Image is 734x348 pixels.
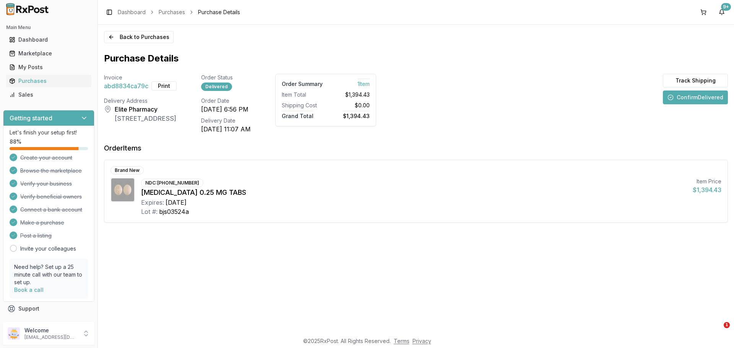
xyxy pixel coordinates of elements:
button: Back to Purchases [104,31,174,43]
span: Connect a bank account [20,206,82,214]
span: 88 % [10,138,21,146]
span: Verify your business [20,180,72,188]
div: Delivery Address [104,97,177,105]
div: Purchases [9,77,88,85]
div: 9+ [721,3,731,11]
a: Marketplace [6,47,91,60]
span: Post a listing [20,232,52,240]
img: Rexulti 0.25 MG TABS [111,178,134,201]
a: My Posts [6,60,91,74]
button: Support [3,302,94,316]
div: Marketplace [9,50,88,57]
p: Welcome [24,327,78,334]
div: [MEDICAL_DATA] 0.25 MG TABS [141,187,687,198]
button: Feedback [3,316,94,329]
button: Sales [3,89,94,101]
button: My Posts [3,61,94,73]
a: Privacy [412,338,431,344]
div: Order Items [104,143,141,154]
button: Print [151,81,177,91]
h1: Purchase Details [104,52,179,65]
button: Marketplace [3,47,94,60]
div: Dashboard [9,36,88,44]
a: Book a call [14,286,44,293]
h3: Getting started [10,113,52,123]
a: Purchases [6,74,91,88]
div: $0.00 [329,102,370,109]
span: abd8834ca79c [104,81,148,91]
a: Dashboard [6,33,91,47]
h2: Main Menu [6,24,91,31]
div: Sales [9,91,88,99]
div: [DATE] 11:07 AM [201,125,251,134]
a: Purchases [159,8,185,16]
span: Feedback [18,319,44,326]
span: 1 Item [357,79,370,87]
div: Invoice [104,74,177,81]
button: 9+ [716,6,728,18]
a: Dashboard [118,8,146,16]
div: [DATE] [166,198,187,207]
div: Order Date [201,97,251,105]
button: Track Shipping [663,74,728,87]
img: RxPost Logo [3,3,52,15]
div: Order Summary [282,80,323,88]
div: Item Price [693,178,721,185]
div: [DATE] 6:56 PM [201,105,251,114]
span: Browse the marketplace [20,167,82,175]
p: Need help? Set up a 25 minute call with our team to set up. [14,263,83,286]
a: Sales [6,88,91,102]
span: Make a purchase [20,219,64,227]
div: NDC: [PHONE_NUMBER] [141,179,203,187]
a: Invite your colleagues [20,245,76,253]
span: 1 [724,322,730,328]
a: Terms [394,338,409,344]
div: Lot #: [141,207,158,216]
img: User avatar [8,327,20,340]
p: [EMAIL_ADDRESS][DOMAIN_NAME] [24,334,78,340]
div: Delivery Date [201,117,251,125]
div: Shipping Cost [282,102,323,109]
nav: breadcrumb [118,8,240,16]
span: Purchase Details [198,8,240,16]
div: Expires: [141,198,164,207]
div: $1,394.43 [693,185,721,194]
div: Delivered [201,83,232,91]
span: $1,394.43 [343,111,370,119]
div: Brand New [110,166,144,175]
button: ConfirmDelivered [663,91,728,104]
iframe: Intercom live chat [708,322,726,340]
button: Purchases [3,75,94,87]
div: Order Status [201,74,251,81]
div: My Posts [9,63,88,71]
span: Grand Total [282,111,313,119]
div: bjs03524a [159,207,189,216]
div: Elite Pharmacy [115,105,176,114]
span: Create your account [20,154,72,162]
span: Verify beneficial owners [20,193,82,201]
div: Item Total [282,91,323,99]
span: $1,394.43 [345,91,370,99]
button: Dashboard [3,34,94,46]
div: [STREET_ADDRESS] [115,114,176,123]
p: Let's finish your setup first! [10,129,88,136]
